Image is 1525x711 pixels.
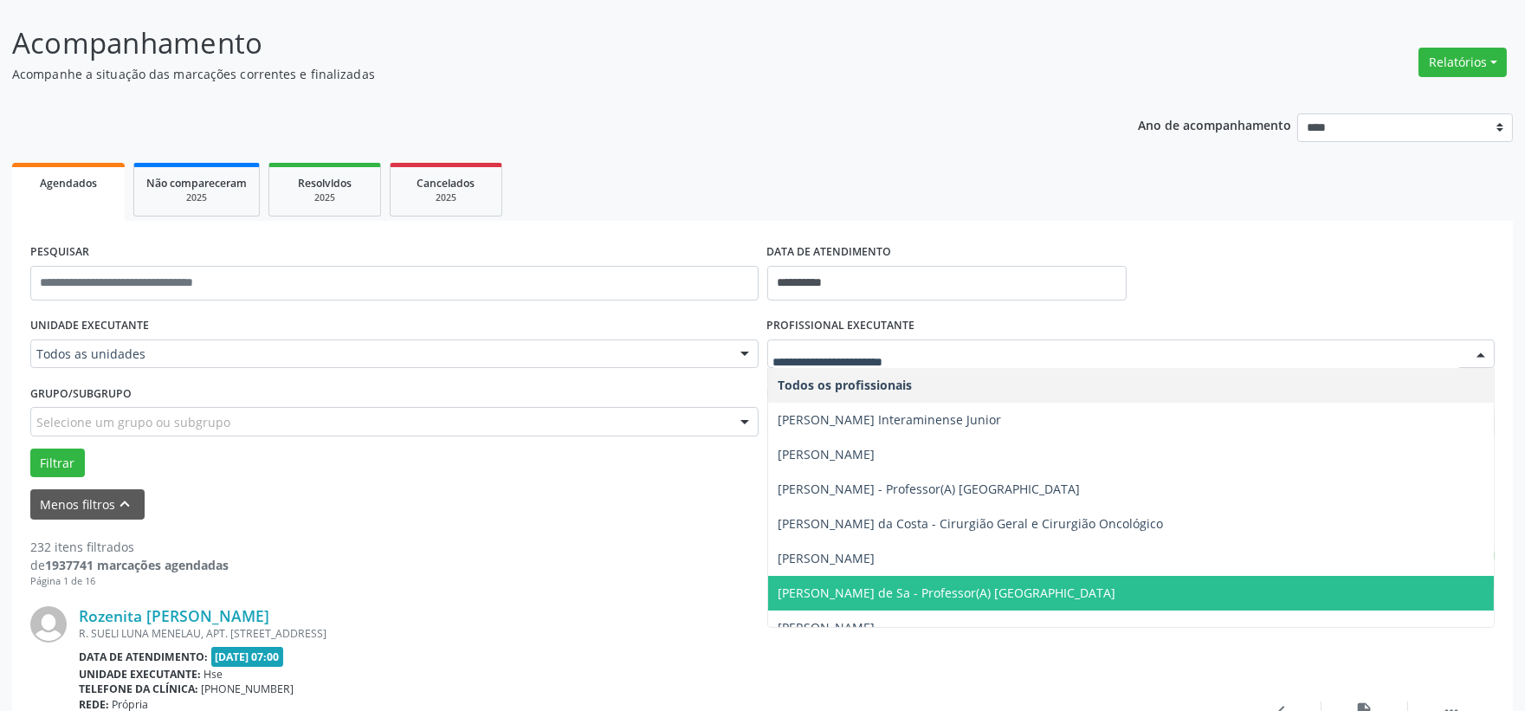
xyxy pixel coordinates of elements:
div: 232 itens filtrados [30,538,229,556]
span: [PERSON_NAME] [779,550,876,566]
b: Telefone da clínica: [79,682,198,696]
p: Acompanhamento [12,22,1063,65]
p: Ano de acompanhamento [1138,113,1291,135]
strong: 1937741 marcações agendadas [45,557,229,573]
b: Unidade executante: [79,667,201,682]
div: de [30,556,229,574]
span: [PERSON_NAME] - Professor(A) [GEOGRAPHIC_DATA] [779,481,1081,497]
div: R. SUELI LUNA MENELAU, APT. [STREET_ADDRESS] [79,626,1235,641]
b: Data de atendimento: [79,650,208,664]
label: UNIDADE EXECUTANTE [30,313,149,339]
span: [DATE] 07:00 [211,647,284,667]
div: 2025 [403,191,489,204]
span: [PERSON_NAME] [779,446,876,462]
span: Todos as unidades [36,346,723,363]
label: PESQUISAR [30,239,89,266]
span: Todos os profissionais [779,377,913,393]
span: [PERSON_NAME] da Costa - Cirurgião Geral e Cirurgião Oncológico [779,515,1164,532]
span: [PERSON_NAME] de Sa - Professor(A) [GEOGRAPHIC_DATA] [779,585,1116,601]
span: [PHONE_NUMBER] [202,682,294,696]
span: Agendados [40,176,97,191]
span: Selecione um grupo ou subgrupo [36,413,230,431]
span: Não compareceram [146,176,247,191]
span: Cancelados [417,176,475,191]
label: Grupo/Subgrupo [30,380,132,407]
span: [PERSON_NAME] Interaminense Junior [779,411,1002,428]
i: keyboard_arrow_up [116,494,135,514]
button: Menos filtroskeyboard_arrow_up [30,489,145,520]
label: DATA DE ATENDIMENTO [767,239,892,266]
a: Rozenita [PERSON_NAME] [79,606,269,625]
button: Relatórios [1418,48,1507,77]
div: 2025 [146,191,247,204]
div: 2025 [281,191,368,204]
span: Resolvidos [298,176,352,191]
p: Acompanhe a situação das marcações correntes e finalizadas [12,65,1063,83]
span: Hse [204,667,223,682]
span: [PERSON_NAME] [779,619,876,636]
img: img [30,606,67,643]
div: Página 1 de 16 [30,574,229,589]
button: Filtrar [30,449,85,478]
label: PROFISSIONAL EXECUTANTE [767,313,915,339]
